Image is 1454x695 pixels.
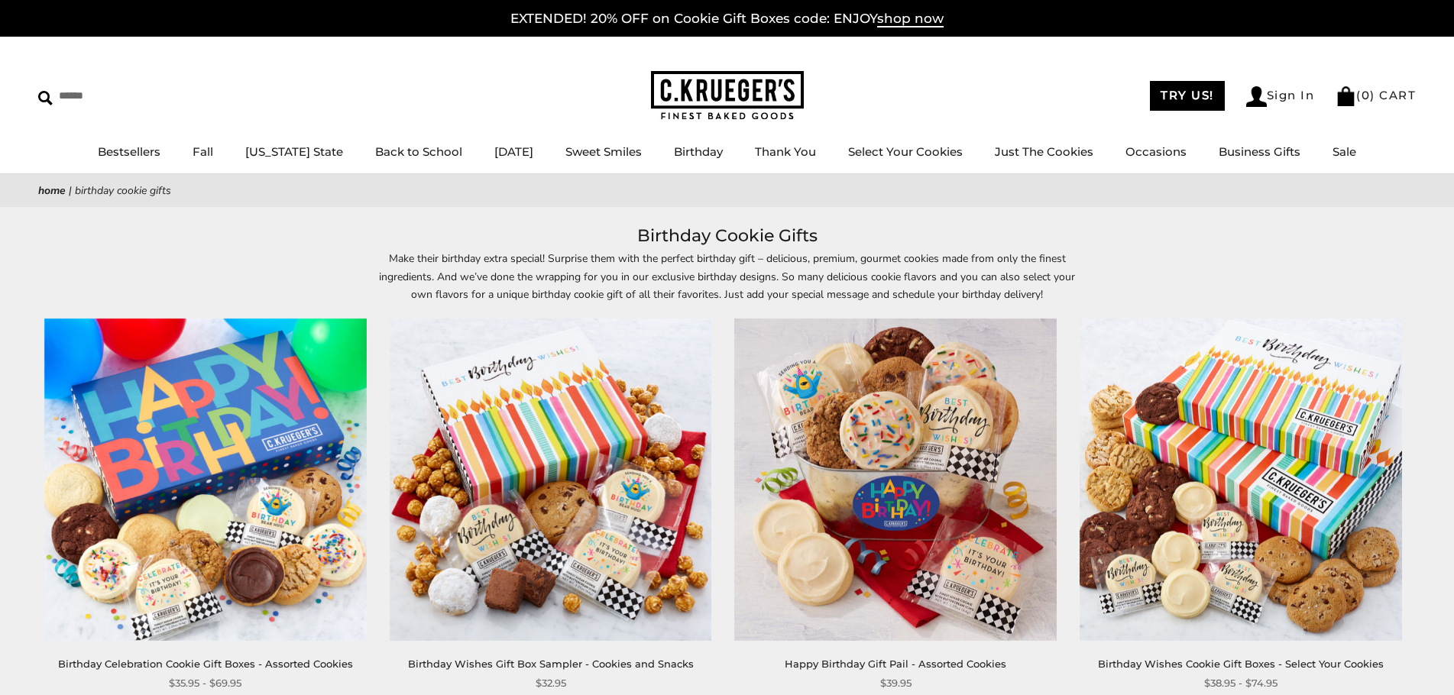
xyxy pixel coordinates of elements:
a: [US_STATE] State [245,144,343,159]
a: Business Gifts [1219,144,1300,159]
a: Thank You [755,144,816,159]
nav: breadcrumbs [38,182,1416,199]
a: Sign In [1246,86,1315,107]
span: $38.95 - $74.95 [1204,675,1278,691]
a: Select Your Cookies [848,144,963,159]
span: Birthday Cookie Gifts [75,183,171,198]
input: Search [38,84,220,108]
a: Fall [193,144,213,159]
a: Sweet Smiles [565,144,642,159]
a: Back to School [375,144,462,159]
img: Account [1246,86,1267,107]
h1: Birthday Cookie Gifts [61,222,1393,250]
a: Just The Cookies [995,144,1093,159]
a: Bestsellers [98,144,160,159]
p: Make their birthday extra special! Surprise them with the perfect birthday gift – delicious, prem... [376,250,1079,302]
a: Home [38,183,66,198]
a: Occasions [1125,144,1187,159]
span: $39.95 [880,675,912,691]
img: Bag [1336,86,1356,106]
img: Search [38,91,53,105]
span: $35.95 - $69.95 [169,675,241,691]
a: EXTENDED! 20% OFF on Cookie Gift Boxes code: ENJOYshop now [510,11,944,27]
a: Birthday Wishes Cookie Gift Boxes - Select Your Cookies [1098,658,1384,670]
a: Birthday [674,144,723,159]
span: 0 [1362,88,1371,102]
img: Birthday Wishes Gift Box Sampler - Cookies and Snacks [390,318,712,641]
a: Happy Birthday Gift Pail - Assorted Cookies [785,658,1006,670]
img: Birthday Wishes Cookie Gift Boxes - Select Your Cookies [1080,318,1402,641]
a: [DATE] [494,144,533,159]
span: shop now [877,11,944,27]
a: Birthday Celebration Cookie Gift Boxes - Assorted Cookies [58,658,353,670]
a: (0) CART [1336,88,1416,102]
img: C.KRUEGER'S [651,71,804,121]
span: $32.95 [536,675,566,691]
img: Birthday Celebration Cookie Gift Boxes - Assorted Cookies [44,318,367,641]
a: Birthday Wishes Gift Box Sampler - Cookies and Snacks [408,658,694,670]
img: Happy Birthday Gift Pail - Assorted Cookies [734,318,1057,641]
span: | [69,183,72,198]
a: TRY US! [1150,81,1225,111]
a: Sale [1333,144,1356,159]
